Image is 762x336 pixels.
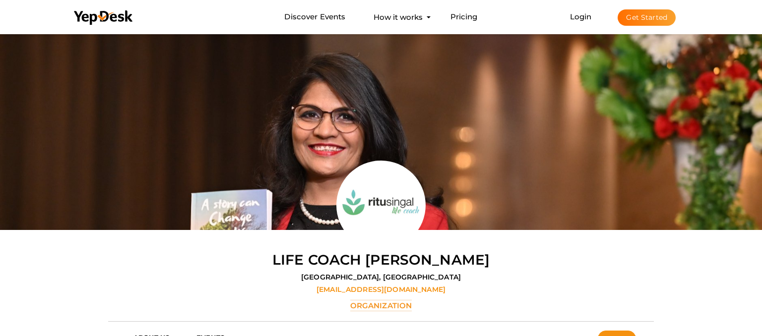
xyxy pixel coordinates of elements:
label: Organization [350,300,412,311]
img: 5XYQLRAT_normal.png [336,161,426,250]
label: [EMAIL_ADDRESS][DOMAIN_NAME] [317,284,445,294]
button: Get Started [618,9,676,26]
a: Login [570,12,592,21]
button: How it works [371,8,426,26]
label: [GEOGRAPHIC_DATA], [GEOGRAPHIC_DATA] [301,272,461,282]
a: Discover Events [284,8,345,26]
label: Life Coach [PERSON_NAME] [272,250,490,270]
a: Pricing [450,8,478,26]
